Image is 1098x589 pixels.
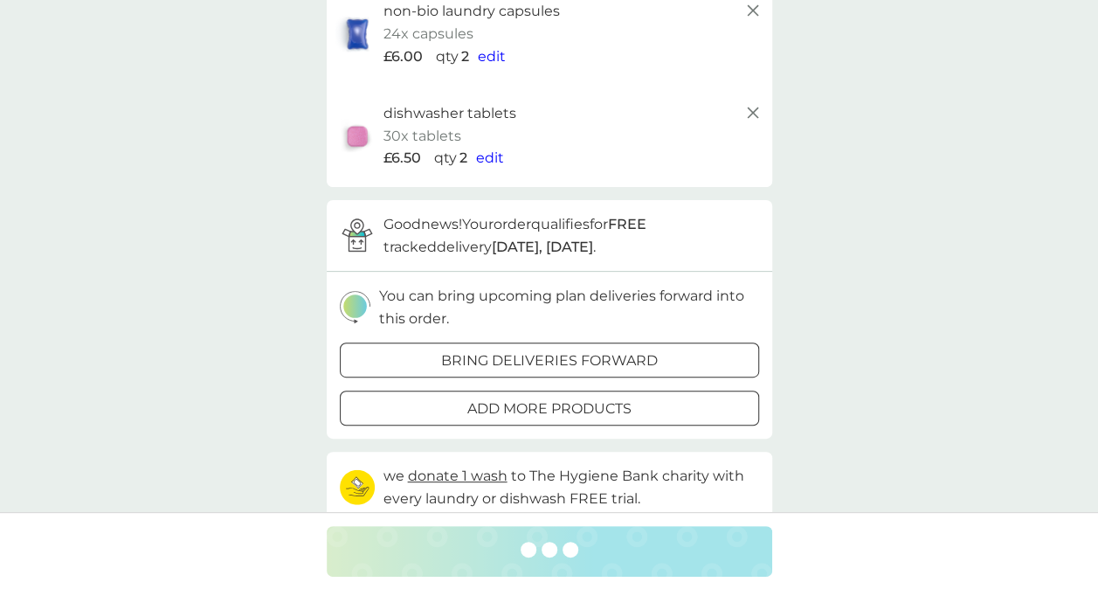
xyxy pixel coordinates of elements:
button: add more products [340,391,759,426]
p: 2 [459,147,467,170]
p: we to The Hygiene Bank charity with every laundry or dishwash FREE trial. [383,465,759,509]
span: edit [476,149,504,166]
p: qty [434,147,457,170]
button: bring deliveries forward [340,343,759,378]
p: 24x capsules [383,23,473,45]
button: edit [478,45,506,68]
span: £6.00 [383,45,423,68]
strong: FREE [608,216,646,232]
img: delivery-schedule.svg [340,291,370,323]
button: edit [476,147,504,170]
p: You can bring upcoming plan deliveries forward into this order. [379,285,759,329]
span: edit [478,48,506,65]
p: 30x tablets [383,125,461,148]
span: donate 1 wash [408,468,508,484]
p: qty [436,45,459,68]
p: bring deliveries forward [441,350,658,372]
p: Good news! Your order qualifies for tracked delivery . [383,213,759,258]
p: add more products [467,398,632,420]
strong: [DATE], [DATE] [492,239,593,255]
p: 2 [461,45,469,68]
p: dishwasher tablets [383,102,516,125]
span: £6.50 [383,147,421,170]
